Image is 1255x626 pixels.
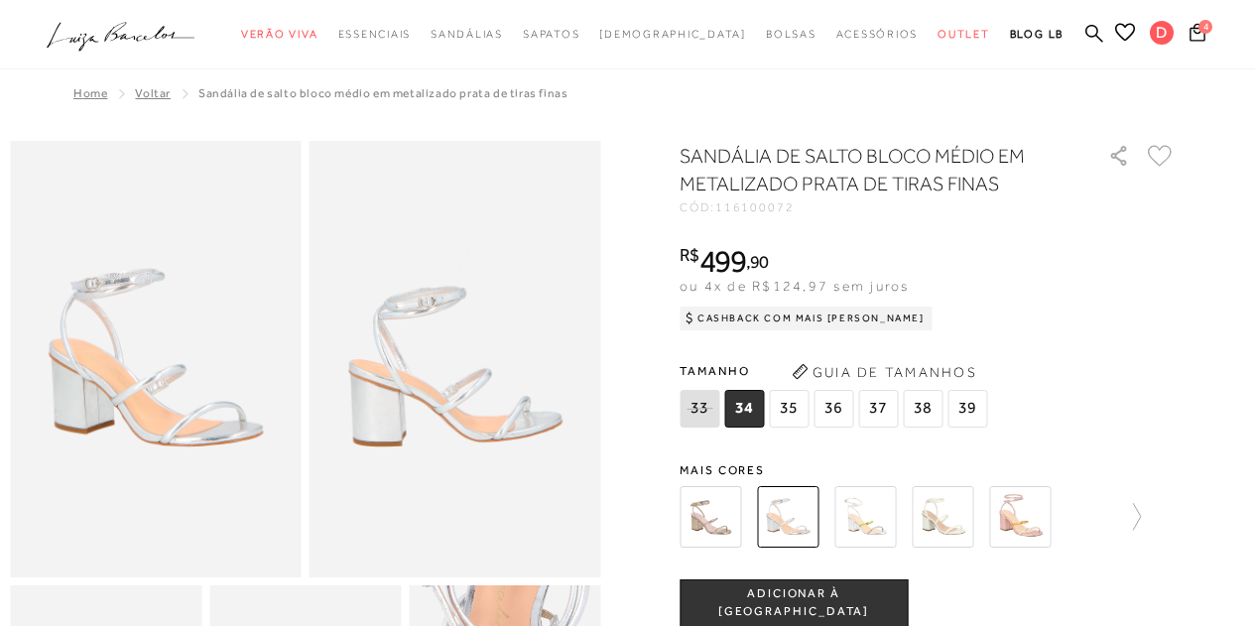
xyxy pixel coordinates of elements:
span: 38 [903,390,942,428]
img: image [10,141,302,577]
span: ADICIONAR À [GEOGRAPHIC_DATA] [681,585,907,620]
a: BLOG LB [1010,16,1064,53]
a: categoryNavScreenReaderText [431,16,503,53]
img: SANDÁLIA DE SALTO BLOCO MÉDIO EM METALIZADO PRATA DE TIRAS FINAS [757,486,818,548]
a: Voltar [135,86,171,100]
i: R$ [680,246,699,264]
i: , [746,253,769,271]
span: 499 [699,243,746,279]
div: CÓD: [680,201,1076,213]
a: categoryNavScreenReaderText [766,16,816,53]
img: image [310,141,601,577]
span: Verão Viva [241,28,318,40]
span: Sandálias [431,28,503,40]
a: noSubCategoriesText [599,16,746,53]
a: categoryNavScreenReaderText [938,16,990,53]
span: Mais cores [680,464,1176,476]
span: ou 4x de R$124,97 sem juros [680,278,909,294]
span: 35 [769,390,809,428]
span: 34 [724,390,764,428]
span: 36 [814,390,853,428]
h1: SANDÁLIA DE SALTO BLOCO MÉDIO EM METALIZADO PRATA DE TIRAS FINAS [680,142,1052,197]
span: Sapatos [523,28,579,40]
span: Outlet [938,28,990,40]
span: 4 [1198,20,1212,34]
span: 90 [750,251,769,272]
span: Essenciais [338,28,412,40]
span: BLOG LB [1010,28,1064,40]
span: 39 [947,390,987,428]
span: 37 [858,390,898,428]
span: SANDÁLIA DE SALTO BLOCO MÉDIO EM METALIZADO PRATA DE TIRAS FINAS [198,86,567,100]
img: SANDÁLIA DE SALTO MÉDIO EM VERNIZ OFF WHITE [912,486,973,548]
span: Acessórios [836,28,919,40]
span: Tamanho [680,356,992,386]
img: SANDÁLIA DE SALTO BLOCO MÉDIO EM METALIZADO DOURADO DE TIRAS FINAS [680,486,741,548]
span: D [1150,21,1174,45]
button: D [1141,20,1184,51]
span: 33 [680,390,719,428]
span: Bolsas [766,28,816,40]
span: 116100072 [715,200,795,214]
img: SANDÁLIA SALTO MÉDIO ROSÉ [989,486,1051,548]
a: Home [73,86,107,100]
a: categoryNavScreenReaderText [523,16,579,53]
a: categoryNavScreenReaderText [338,16,412,53]
img: SANDÁLIA DE SALTO MÉDIO EM METALIZADO PRATA MULTICOR [834,486,896,548]
span: [DEMOGRAPHIC_DATA] [599,28,746,40]
div: Cashback com Mais [PERSON_NAME] [680,307,933,330]
button: Guia de Tamanhos [785,356,983,388]
button: 4 [1184,22,1211,49]
a: categoryNavScreenReaderText [241,16,318,53]
a: categoryNavScreenReaderText [836,16,919,53]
